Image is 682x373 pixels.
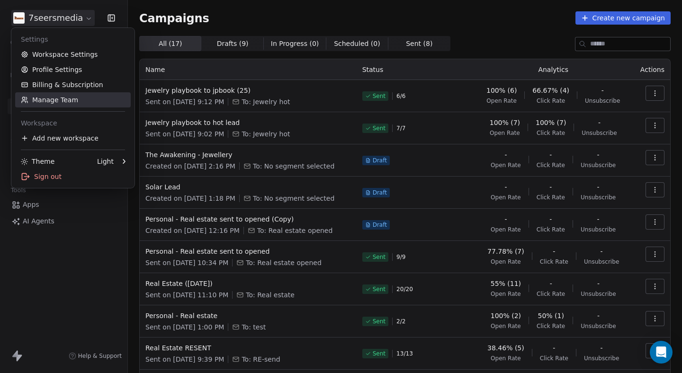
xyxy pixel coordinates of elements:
[15,32,131,47] div: Settings
[15,92,131,107] a: Manage Team
[21,157,54,166] div: Theme
[15,115,131,131] div: Workspace
[15,77,131,92] a: Billing & Subscription
[15,47,131,62] a: Workspace Settings
[97,157,114,166] div: Light
[15,131,131,146] div: Add new workspace
[15,169,131,184] div: Sign out
[15,62,131,77] a: Profile Settings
